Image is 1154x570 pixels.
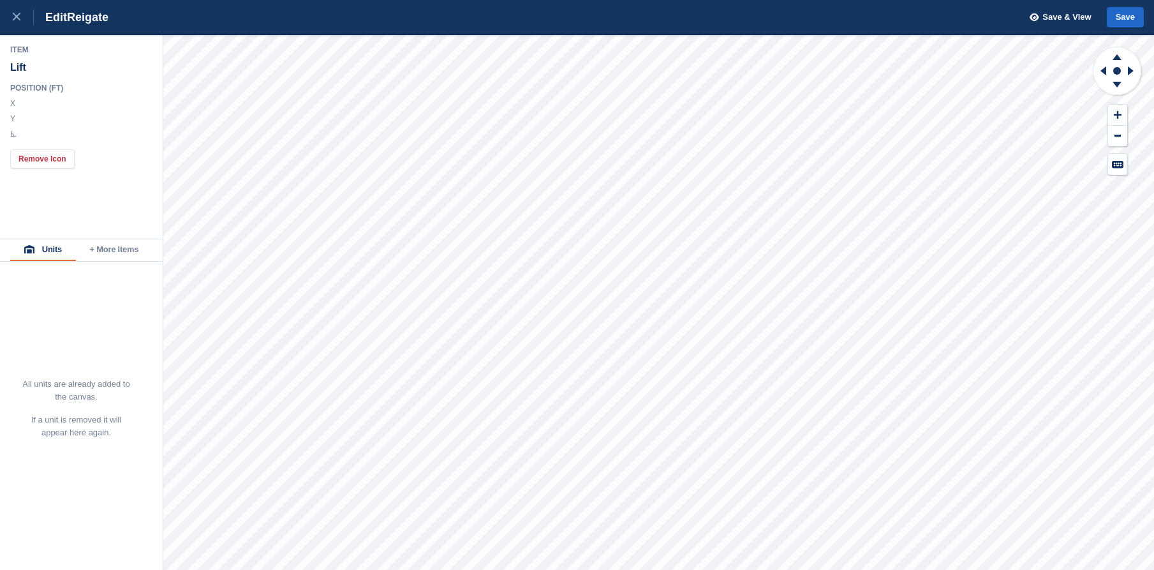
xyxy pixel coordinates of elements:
[10,149,75,169] button: Remove Icon
[10,83,72,93] div: Position ( FT )
[11,131,16,137] img: angle-icn.0ed2eb85.svg
[10,114,17,124] label: Y
[10,45,153,55] div: Item
[22,414,131,439] p: If a unit is removed it will appear here again.
[10,98,17,109] label: X
[1108,105,1127,126] button: Zoom In
[34,10,108,25] div: Edit Reigate
[10,56,153,79] div: Lift
[1042,11,1091,24] span: Save & View
[10,239,76,261] button: Units
[1108,154,1127,175] button: Keyboard Shortcuts
[22,378,131,403] p: All units are already added to the canvas.
[1107,7,1144,28] button: Save
[1108,126,1127,147] button: Zoom Out
[1023,7,1091,28] button: Save & View
[76,239,152,261] button: + More Items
